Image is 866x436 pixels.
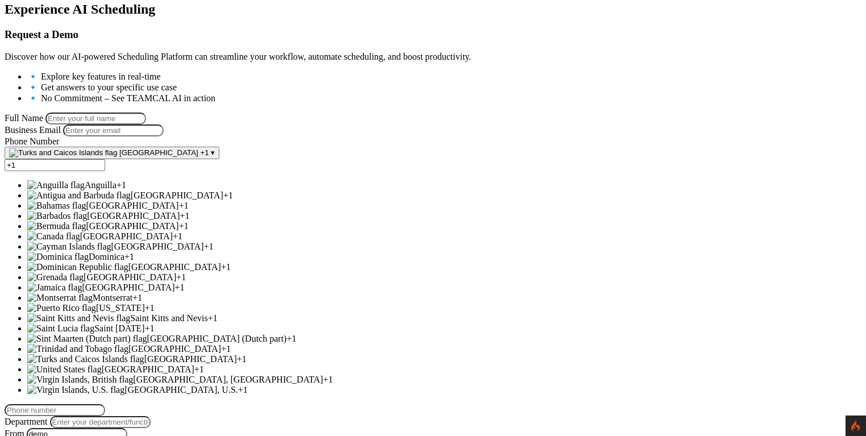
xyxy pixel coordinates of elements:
[27,262,128,272] img: Dominican Republic flag
[27,221,86,231] img: Bermuda flag
[173,231,182,241] span: +1
[5,125,61,135] label: Business Email
[9,148,117,157] img: Turks and Caicos Islands flag
[5,159,105,171] input: Search country or dial code…
[175,283,185,292] span: +1
[27,71,861,82] li: 🔹 Explore key features in real-time
[211,148,215,157] span: ▾
[80,231,173,241] span: [GEOGRAPHIC_DATA]
[221,262,231,272] span: +1
[5,136,59,146] label: Phone Number
[102,364,194,374] span: [GEOGRAPHIC_DATA]
[124,252,134,261] span: +1
[27,283,82,293] img: Jamaica flag
[27,180,85,190] img: Anguilla flag
[204,242,214,251] span: +1
[27,201,86,211] img: Bahamas flag
[221,344,231,354] span: +1
[27,231,80,242] img: Canada flag
[5,147,219,159] button: [GEOGRAPHIC_DATA] +1 ▾
[27,364,102,375] img: United States flag
[84,272,176,282] span: [GEOGRAPHIC_DATA]
[131,190,223,200] span: [GEOGRAPHIC_DATA]
[87,211,180,221] span: [GEOGRAPHIC_DATA]
[208,313,218,323] span: +1
[145,323,155,333] span: +1
[128,262,221,272] span: [GEOGRAPHIC_DATA]
[27,385,124,395] img: Virgin Islands, U.S. flag
[132,293,142,302] span: +1
[237,354,247,364] span: +1
[85,180,116,190] span: Anguilla
[45,113,146,124] input: Name must only contain letters and spaces
[124,385,238,395] span: [GEOGRAPHIC_DATA], U.S.
[86,221,179,231] span: [GEOGRAPHIC_DATA]
[5,52,861,62] p: Discover how our AI-powered Scheduling Platform can streamline your workflow, automate scheduling...
[27,93,861,103] li: 🔹 No Commitment – See TEAMCAL AI in action
[27,82,861,93] li: 🔹 Get answers to your specific use case
[5,2,861,17] h1: Experience AI Scheduling
[111,242,204,251] span: [GEOGRAPHIC_DATA]
[238,385,248,395] span: +1
[133,375,323,384] span: [GEOGRAPHIC_DATA], [GEOGRAPHIC_DATA]
[5,404,105,416] input: Phone number
[180,211,189,221] span: +1
[119,148,198,157] span: [GEOGRAPHIC_DATA]
[94,323,144,333] span: Saint [DATE]
[27,313,130,323] img: Saint Kitts and Nevis flag
[89,252,124,261] span: Dominica
[27,272,84,283] img: Grenada flag
[27,293,93,303] img: Montserrat flag
[179,201,189,210] span: +1
[27,242,111,252] img: Cayman Islands flag
[286,334,296,343] span: +1
[194,364,204,374] span: +1
[27,211,87,221] img: Barbados flag
[86,201,179,210] span: [GEOGRAPHIC_DATA]
[323,375,333,384] span: +1
[27,354,144,364] img: Turks and Caicos Islands flag
[128,344,221,354] span: [GEOGRAPHIC_DATA]
[27,375,133,385] img: Virgin Islands, British flag
[201,148,209,157] span: +1
[144,354,237,364] span: [GEOGRAPHIC_DATA]
[96,303,145,313] span: [US_STATE]
[116,180,126,190] span: +1
[179,221,189,231] span: +1
[5,28,861,41] h3: Request a Demo
[27,344,128,354] img: Trinidad and Tobago flag
[27,323,94,334] img: Saint Lucia flag
[5,113,43,123] label: Full Name
[27,303,96,313] img: Puerto Rico flag
[82,283,174,292] span: [GEOGRAPHIC_DATA]
[145,303,155,313] span: +1
[27,252,89,262] img: Dominica flag
[223,190,233,200] span: +1
[50,416,151,428] input: Enter your department/function
[27,334,147,344] img: Sint Maarten (Dutch part) flag
[5,417,48,426] label: Department
[147,334,287,343] span: [GEOGRAPHIC_DATA] (Dutch part)
[176,272,186,282] span: +1
[93,293,132,302] span: Montserrat
[27,190,131,201] img: Antigua and Barbuda flag
[130,313,207,323] span: Saint Kitts and Nevis
[63,124,164,136] input: Enter your email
